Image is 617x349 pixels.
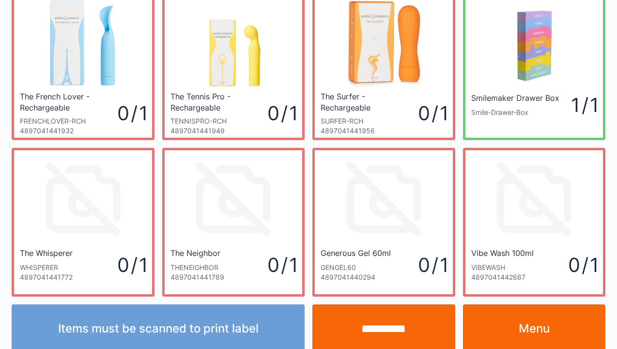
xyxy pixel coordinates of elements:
div: SURFER-RCH [321,116,418,126]
a: The WhispererWHISPERER48970414417720 / 1 [12,148,154,297]
div: TENNISPRO-RCH [170,116,268,126]
div: 0 / 1 [536,251,598,279]
div: The Whisperer [20,248,73,259]
div: WHISPERER [20,263,75,272]
div: THENEIGHBOR [170,263,224,272]
div: The Surfer - Rechargeable [321,91,416,112]
div: 4897041441956 [321,126,418,136]
div: Generous Gel 60ml [321,248,391,259]
div: 0 / 1 [75,251,146,279]
div: 4897041441932 [20,126,117,136]
div: 4897041440294 [321,272,393,282]
div: 0 / 1 [267,99,296,127]
a: Generous Gel 60mlGENGEL6048970414402940 / 1 [312,148,455,297]
div: The French Lover - Rechargeable [20,91,115,112]
div: VIBEWASH [471,263,536,272]
div: 0 / 1 [224,251,297,279]
div: 4897041441789 [170,272,224,282]
div: FRENCHLOVER-RCH [20,116,117,126]
div: 0 / 1 [117,99,146,127]
div: 4897041441949 [170,126,268,136]
div: Vibe Wash 100ml [471,248,534,259]
div: The Tennis Pro - Rechargeable [170,91,265,112]
div: Smile-Drawer-Box [471,108,562,117]
div: 0 / 1 [418,99,447,127]
div: 1 / 1 [562,91,598,119]
div: GENGEL60 [321,263,393,272]
a: Vibe Wash 100mlVIBEWASH48970414426870 / 1 [463,148,606,297]
div: 4897041442687 [471,272,536,282]
a: The NeighborTHENEIGHBOR48970414417890 / 1 [162,148,305,297]
div: 0 / 1 [393,251,447,279]
div: Smilemaker Drawer Box [471,93,559,104]
div: 4897041441772 [20,272,75,282]
div: The Neighbor [170,248,222,259]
